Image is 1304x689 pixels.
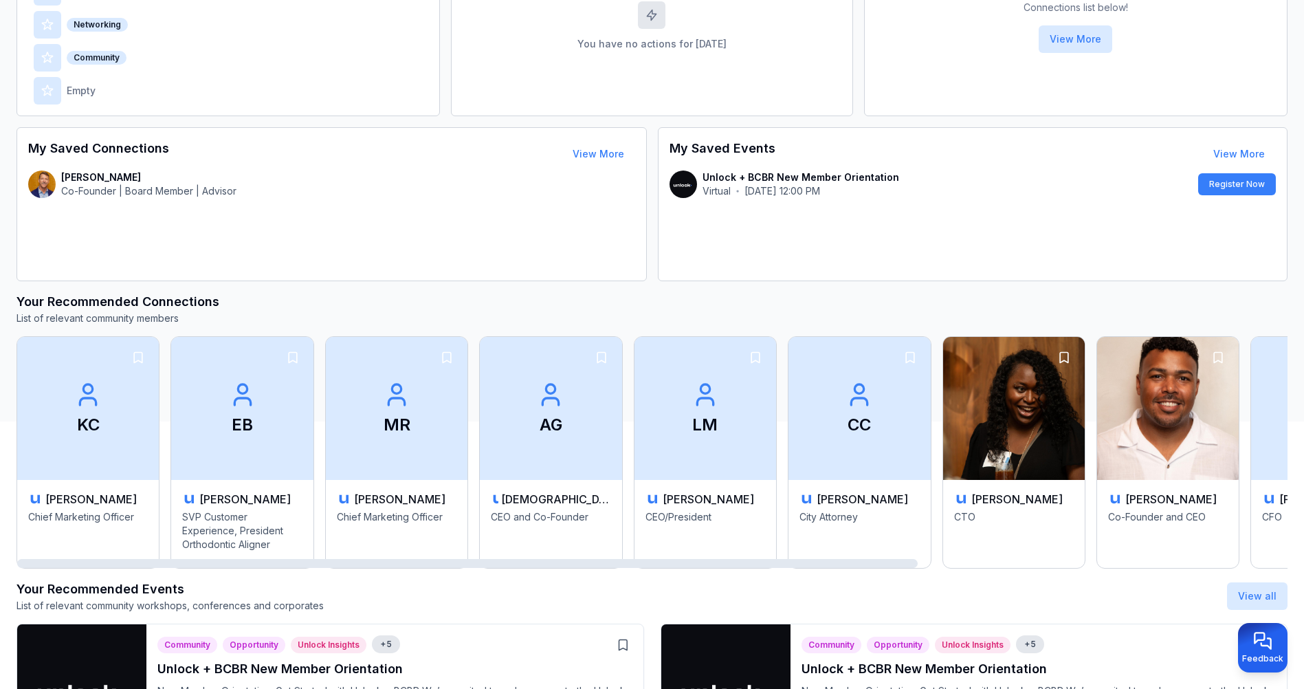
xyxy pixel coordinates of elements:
[692,414,718,436] p: LM
[61,171,236,184] p: [PERSON_NAME]
[157,659,632,679] h3: Unlock + BCBR New Member Orientation
[1108,510,1228,554] p: Co-Founder and CEO
[799,510,919,554] p: City Attorney
[384,414,410,436] p: MR
[61,184,236,198] p: Co-Founder | Board Member | Advisor
[670,171,697,198] img: contact-avatar
[157,637,217,653] div: Community
[16,580,324,599] h3: Your Recommended Events
[703,184,731,198] p: Virtual
[802,637,861,653] div: Community
[67,51,126,65] div: Community
[1213,148,1265,160] a: View More
[577,37,727,51] p: You have no actions for [DATE]
[645,510,765,554] p: CEO/President
[491,510,610,554] p: CEO and Co-Founder
[501,491,611,507] h3: [DEMOGRAPHIC_DATA][PERSON_NAME]
[337,510,456,554] p: Chief Marketing Officer
[670,139,775,169] h3: My Saved Events
[372,635,400,653] div: Show 5 more tags
[971,491,1063,507] h3: [PERSON_NAME]
[77,414,100,436] p: KC
[1125,491,1217,507] h3: [PERSON_NAME]
[562,140,635,168] button: View More
[16,311,1288,325] p: List of relevant community members
[28,139,169,169] h3: My Saved Connections
[1016,635,1044,653] div: Show 5 more tags
[291,637,366,653] div: Unlock Insights
[28,171,56,198] img: contact-avatar
[372,635,400,653] span: Mindset, Learning, Performance, Technical Support, Upskill
[703,171,1193,184] p: Unlock + BCBR New Member Orientation
[1198,173,1276,195] button: Register Now
[45,491,137,507] h3: [PERSON_NAME]
[848,414,871,436] p: CC
[1242,653,1283,664] span: Feedback
[223,637,285,653] div: Opportunity
[1016,635,1044,653] span: Mindset, Learning, Performance, Technical Support, Upskill
[744,184,820,198] p: [DATE] 12:00 PM
[943,337,1085,480] img: Nikki Ambalo
[67,84,96,98] p: Empty
[232,414,253,436] p: EB
[802,659,1277,679] h3: Unlock + BCBR New Member Orientation
[354,491,445,507] h3: [PERSON_NAME]
[28,510,148,554] p: Chief Marketing Officer
[16,292,1288,311] h3: Your Recommended Connections
[1238,623,1288,672] button: Provide feedback
[1202,140,1276,168] button: View More
[935,637,1010,653] div: Unlock Insights
[663,491,754,507] h3: [PERSON_NAME]
[199,491,291,507] h3: [PERSON_NAME]
[67,18,128,32] div: Networking
[540,414,562,436] p: AG
[1238,590,1277,602] a: View all
[817,491,908,507] h3: [PERSON_NAME]
[1039,25,1112,53] button: View More
[1227,582,1288,610] button: View all
[182,510,302,554] p: SVP Customer Experience, President Orthodontic Aligner Solutions, Head of Sustainability
[867,637,929,653] div: Opportunity
[954,510,1074,554] p: CTO
[16,599,324,613] p: List of relevant community workshops, conferences and corporates
[1097,337,1239,480] img: Jared Cozart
